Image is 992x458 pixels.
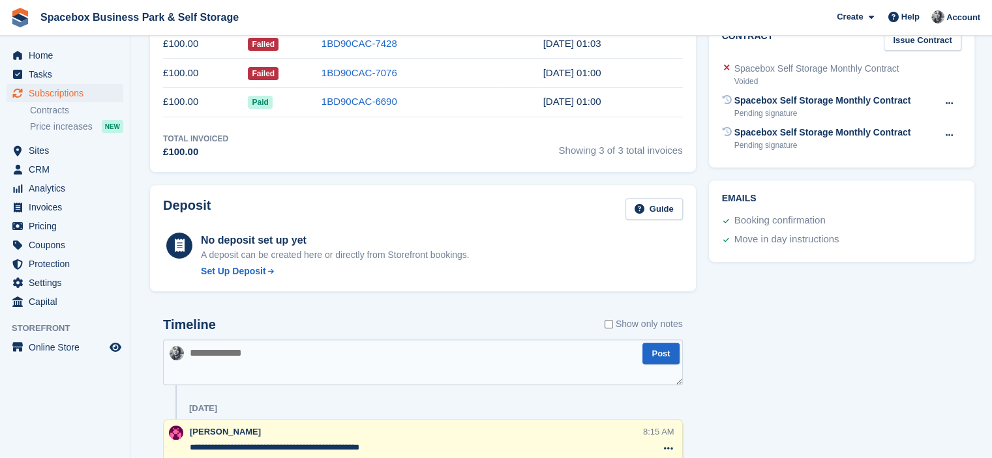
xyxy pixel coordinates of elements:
span: Coupons [29,236,107,254]
a: menu [7,293,123,311]
span: Paid [248,96,272,109]
div: 8:15 AM [643,425,674,438]
a: Set Up Deposit [201,265,470,278]
div: Pending signature [734,139,911,151]
span: Protection [29,255,107,273]
span: Home [29,46,107,64]
span: Pricing [29,217,107,235]
div: Spacebox Self Storage Monthly Contract [734,62,899,76]
span: Analytics [29,179,107,197]
span: Failed [248,67,278,80]
time: 2025-07-18 00:00:20 UTC [543,67,601,78]
a: menu [7,198,123,216]
a: 1BD90CAC-6690 [322,96,397,107]
td: £100.00 [163,59,248,88]
h2: Timeline [163,317,216,332]
a: Contracts [30,104,123,117]
h2: Contract [722,29,774,51]
a: menu [7,84,123,102]
span: Create [837,10,863,23]
a: Issue Contract [884,29,961,51]
div: Move in day instructions [734,232,839,248]
a: Guide [625,198,683,220]
time: 2025-06-18 00:00:47 UTC [543,96,601,107]
td: £100.00 [163,87,248,117]
a: menu [7,160,123,179]
span: Invoices [29,198,107,216]
input: Show only notes [605,317,613,331]
time: 2025-08-18 00:03:43 UTC [543,38,601,49]
a: 1BD90CAC-7076 [322,67,397,78]
span: [PERSON_NAME] [190,427,261,437]
span: Account [946,11,980,24]
div: Pending signature [734,107,911,119]
span: Help [901,10,920,23]
div: £100.00 [163,145,228,160]
span: Price increases [30,121,93,133]
div: Voided [734,76,899,87]
span: CRM [29,160,107,179]
a: menu [7,236,123,254]
p: A deposit can be created here or directly from Storefront bookings. [201,248,470,262]
a: menu [7,255,123,273]
span: Capital [29,293,107,311]
span: Storefront [12,322,130,335]
div: Spacebox Self Storage Monthly Contract [734,126,911,139]
span: Settings [29,274,107,292]
div: Set Up Deposit [201,265,266,278]
span: Subscriptions [29,84,107,102]
img: SUDIPTA VIRMANI [931,10,944,23]
span: Failed [248,38,278,51]
h2: Emails [722,193,961,204]
img: SUDIPTA VIRMANI [170,346,184,360]
div: Total Invoiced [163,133,228,145]
span: Online Store [29,338,107,356]
h2: Deposit [163,198,211,220]
td: £100.00 [163,29,248,59]
label: Show only notes [605,317,683,331]
img: Avishka Chauhan [169,425,183,440]
a: menu [7,274,123,292]
button: Post [642,343,679,364]
img: stora-icon-8386f47178a22dfd0bd8f6a31ec36ba5ce8667c1dd55bd0f319d3a0aa187defe.svg [10,8,30,27]
div: NEW [102,120,123,133]
a: Price increases NEW [30,119,123,134]
a: menu [7,217,123,235]
span: Sites [29,141,107,160]
div: No deposit set up yet [201,233,470,248]
a: menu [7,141,123,160]
a: menu [7,179,123,197]
div: Spacebox Self Storage Monthly Contract [734,94,911,107]
a: menu [7,338,123,356]
div: Booking confirmation [734,213,826,229]
div: [DATE] [189,403,217,414]
a: Preview store [108,339,123,355]
a: Spacebox Business Park & Self Storage [35,7,244,28]
a: menu [7,46,123,64]
span: Showing 3 of 3 total invoices [558,133,682,160]
span: Tasks [29,65,107,83]
a: 1BD90CAC-7428 [322,38,397,49]
a: menu [7,65,123,83]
